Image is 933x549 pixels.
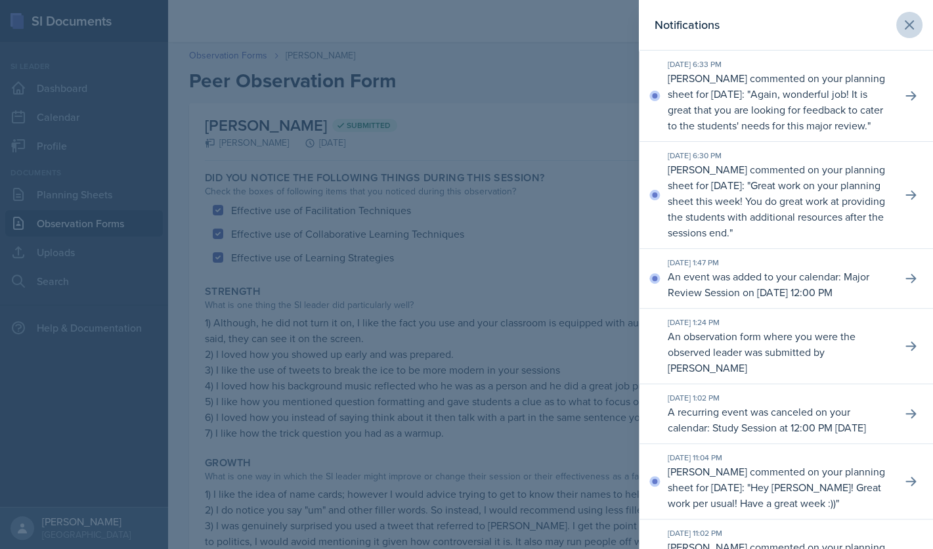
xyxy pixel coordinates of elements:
div: [DATE] 1:47 PM [668,257,891,269]
p: An event was added to your calendar: Major Review Session on [DATE] 12:00 PM [668,269,891,300]
p: A recurring event was canceled on your calendar: Study Session at 12:00 PM [DATE] [668,404,891,435]
p: [PERSON_NAME] commented on your planning sheet for [DATE]: " " [668,464,891,511]
p: Hey [PERSON_NAME]! Great work per usual! Have a great week :)) [668,480,881,510]
p: An observation form where you were the observed leader was submitted by [PERSON_NAME] [668,328,891,376]
h2: Notifications [655,16,720,34]
div: [DATE] 6:33 PM [668,58,891,70]
p: [PERSON_NAME] commented on your planning sheet for [DATE]: " " [668,162,891,240]
div: [DATE] 6:30 PM [668,150,891,162]
div: [DATE] 11:04 PM [668,452,891,464]
p: Again, wonderful job! It is great that you are looking for feedback to cater to the students' nee... [668,87,883,133]
div: [DATE] 11:02 PM [668,527,891,539]
div: [DATE] 1:02 PM [668,392,891,404]
p: [PERSON_NAME] commented on your planning sheet for [DATE]: " " [668,70,891,133]
div: [DATE] 1:24 PM [668,317,891,328]
p: Great work on your planning sheet this week! You do great work at providing the students with add... [668,178,885,240]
